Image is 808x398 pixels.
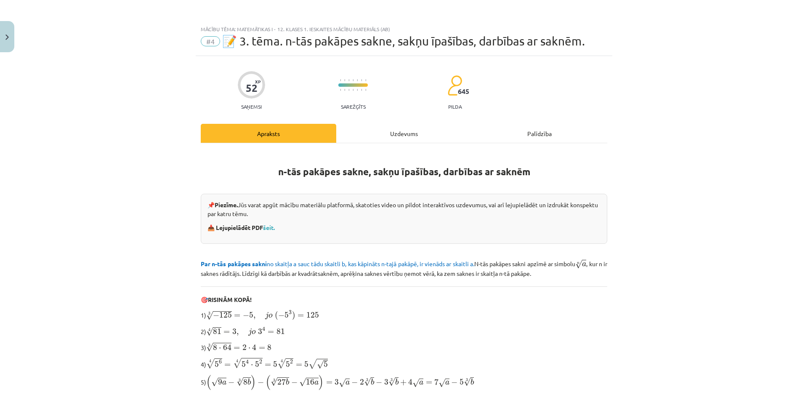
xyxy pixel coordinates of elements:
[273,361,277,367] span: 5
[223,331,230,334] span: =
[228,379,234,385] span: −
[434,379,439,385] span: 7
[233,358,242,368] span: √
[219,360,222,364] span: 6
[201,342,607,352] p: 3)
[255,361,259,367] span: 5
[251,364,253,367] span: ⋅
[286,379,289,385] span: b
[360,379,364,385] span: 2
[243,379,247,385] span: 8
[271,377,277,386] span: √
[286,361,290,367] span: 5
[206,343,213,352] span: √
[299,378,306,387] span: √
[304,361,308,367] span: 5
[317,360,324,369] span: √
[439,379,445,387] span: √
[206,311,213,320] span: √
[344,79,345,81] img: icon-short-line-57e1e144782c952c97e751825c79c345078a6d821885a25fce030b3d8c18986b.svg
[341,104,366,110] p: Sarežģīts
[575,260,582,269] span: √
[206,358,215,369] span: √
[234,314,240,318] span: =
[219,312,232,318] span: 125
[278,313,284,318] span: −
[324,361,328,367] span: 5
[201,258,607,278] p: N-tās pakāpes sakni apzīmē ar simbolu , kur n ir saknes rādītājs. Līdzīgi kā darbībās ar kvadrāts...
[284,312,289,318] span: 5
[249,312,253,318] span: 5
[306,379,314,385] span: 16
[263,224,275,231] a: šeit.
[277,379,286,385] span: 27
[255,79,260,84] span: XP
[201,326,607,337] p: 2)
[400,379,407,385] span: +
[447,75,462,96] img: students-c634bb4e5e11cddfef0936a35e636f08e4e9abd3cc4e673bd6f9a4125e45ecb1.svg
[336,124,472,143] div: Uzdevums
[357,79,358,81] img: icon-short-line-57e1e144782c952c97e751825c79c345078a6d821885a25fce030b3d8c18986b.svg
[278,166,530,178] strong: n-tās pakāpes sakne, sakņu īpašības, darbības ar saknēm
[376,379,382,385] span: −
[242,345,247,350] span: 2
[208,296,252,303] b: RISINĀM KOPĀ!
[218,379,222,385] span: 9
[258,379,264,385] span: −
[445,381,449,385] span: a
[344,89,345,91] img: icon-short-line-57e1e144782c952c97e751825c79c345078a6d821885a25fce030b3d8c18986b.svg
[215,201,238,208] strong: Piezīme.
[276,329,285,334] span: 81
[364,377,371,386] span: √
[248,328,252,336] span: j
[353,89,353,91] img: icon-short-line-57e1e144782c952c97e751825c79c345078a6d821885a25fce030b3d8c18986b.svg
[201,357,607,369] p: 4)
[289,310,292,315] span: 3
[201,374,607,390] p: 5)
[306,312,319,318] span: 125
[5,35,9,40] img: icon-close-lesson-0947bae3869378f0d4975bcd49f059093ad1ed9edebbc8119c70593378902aed.svg
[247,379,251,385] span: b
[224,363,231,367] span: =
[265,363,271,367] span: =
[292,311,295,320] span: )
[348,79,349,81] img: icon-short-line-57e1e144782c952c97e751825c79c345078a6d821885a25fce030b3d8c18986b.svg
[277,358,286,369] span: √
[291,379,298,385] span: −
[259,347,265,350] span: =
[201,260,267,267] b: Par n-tās pakāpes sakni
[339,379,346,387] span: √
[290,360,293,364] span: 2
[357,89,358,91] img: icon-short-line-57e1e144782c952c97e751825c79c345078a6d821885a25fce030b3d8c18986b.svg
[237,377,243,386] span: √
[582,262,586,267] span: a
[296,363,302,367] span: =
[201,36,220,46] span: #4
[275,311,278,320] span: (
[351,379,358,385] span: −
[201,124,336,143] div: Apraksts
[234,347,240,350] span: =
[388,377,395,386] span: √
[201,295,607,304] p: 🎯
[326,381,332,385] span: =
[246,82,258,94] div: 52
[395,379,399,385] span: b
[361,79,362,81] img: icon-short-line-57e1e144782c952c97e751825c79c345078a6d821885a25fce030b3d8c18986b.svg
[267,345,271,350] span: 8
[201,260,474,267] span: no skaitļa a sauc tādu skaitli b, kas kāpināts n-tajā pakāpē, ir vienāds ar skaitli a.
[211,378,218,387] span: √
[207,200,601,218] p: 📌 Jūs varat apgūt mācību materiālu platformā, skatoties video un pildot interaktīvos uzdevumus, v...
[246,359,249,364] span: 4
[298,314,304,318] span: =
[213,345,217,350] span: 8
[340,79,341,81] img: icon-short-line-57e1e144782c952c97e751825c79c345078a6d821885a25fce030b3d8c18986b.svg
[243,313,249,318] span: −
[458,88,469,95] span: 645
[223,344,231,350] span: 64
[201,309,607,321] p: 1)
[262,327,265,331] span: 4
[346,381,350,385] span: a
[248,347,250,350] span: ⋅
